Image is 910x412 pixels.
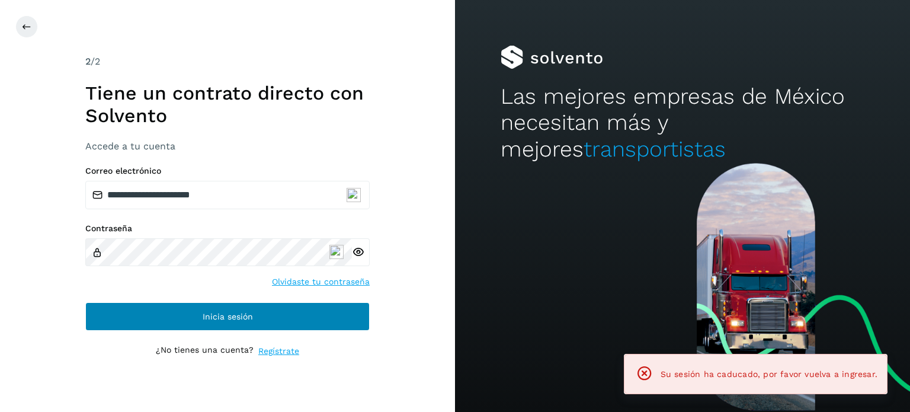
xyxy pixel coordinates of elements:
h2: Las mejores empresas de México necesitan más y mejores [501,84,864,162]
a: Olvidaste tu contraseña [272,276,370,288]
img: npw-badge-icon-locked.svg [347,188,361,202]
img: npw-badge-icon-locked.svg [329,245,344,259]
label: Correo electrónico [85,166,370,176]
h3: Accede a tu cuenta [85,140,370,152]
p: ¿No tienes una cuenta? [156,345,254,357]
div: /2 [85,55,370,69]
a: Regístrate [258,345,299,357]
span: 2 [85,56,91,67]
button: Inicia sesión [85,302,370,331]
span: Su sesión ha caducado, por favor vuelva a ingresar. [661,369,877,379]
label: Contraseña [85,223,370,234]
span: Inicia sesión [203,312,253,321]
span: transportistas [584,136,726,162]
h1: Tiene un contrato directo con Solvento [85,82,370,127]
